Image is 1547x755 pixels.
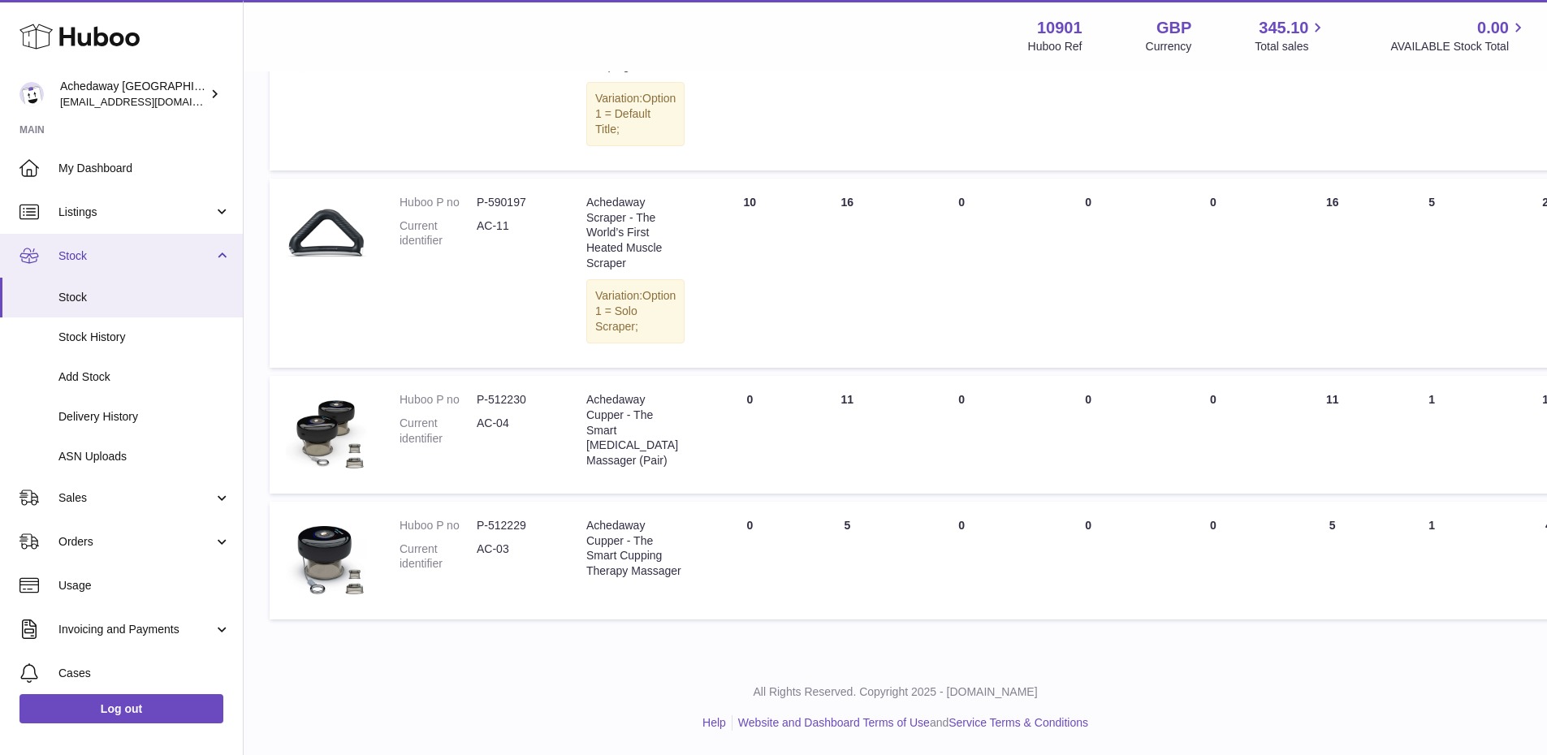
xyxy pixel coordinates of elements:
[1210,393,1216,406] span: 0
[400,541,477,572] dt: Current identifier
[477,541,554,572] dd: AC-03
[286,195,367,276] img: product image
[1027,502,1149,619] td: 0
[60,95,239,108] span: [EMAIL_ADDRESS][DOMAIN_NAME]
[896,376,1027,494] td: 0
[19,82,44,106] img: admin@newpb.co.uk
[58,666,231,681] span: Cases
[19,694,223,723] a: Log out
[896,179,1027,368] td: 0
[949,716,1088,729] a: Service Terms & Conditions
[1388,502,1476,619] td: 1
[702,716,726,729] a: Help
[798,502,896,619] td: 5
[896,502,1027,619] td: 0
[58,290,231,305] span: Stock
[798,376,896,494] td: 11
[1146,39,1192,54] div: Currency
[58,534,214,550] span: Orders
[1255,17,1327,54] a: 345.10 Total sales
[1277,179,1388,368] td: 16
[595,92,676,136] span: Option 1 = Default Title;
[1027,376,1149,494] td: 0
[58,449,231,464] span: ASN Uploads
[1255,39,1327,54] span: Total sales
[477,195,554,210] dd: P-590197
[738,716,930,729] a: Website and Dashboard Terms of Use
[58,161,231,176] span: My Dashboard
[58,369,231,385] span: Add Stock
[400,392,477,408] dt: Huboo P no
[58,490,214,506] span: Sales
[286,392,367,473] img: product image
[477,392,554,408] dd: P-512230
[1156,17,1191,39] strong: GBP
[400,518,477,533] dt: Huboo P no
[58,205,214,220] span: Listings
[400,195,477,210] dt: Huboo P no
[1037,17,1082,39] strong: 10901
[60,79,206,110] div: Achedaway [GEOGRAPHIC_DATA]
[257,684,1534,700] p: All Rights Reserved. Copyright 2025 - [DOMAIN_NAME]
[1277,376,1388,494] td: 11
[732,715,1088,731] li: and
[400,416,477,447] dt: Current identifier
[1259,17,1308,39] span: 345.10
[586,195,685,271] div: Achedaway Scraper - The World’s First Heated Muscle Scraper
[798,179,896,368] td: 16
[1277,502,1388,619] td: 5
[701,376,798,494] td: 0
[1390,17,1528,54] a: 0.00 AVAILABLE Stock Total
[586,82,685,146] div: Variation:
[595,289,676,333] span: Option 1 = Solo Scraper;
[586,518,685,580] div: Achedaway Cupper - The Smart Cupping Therapy Massager
[1388,376,1476,494] td: 1
[477,416,554,447] dd: AC-04
[586,392,685,468] div: Achedaway Cupper - The Smart [MEDICAL_DATA] Massager (Pair)
[58,330,231,345] span: Stock History
[1388,179,1476,368] td: 5
[58,622,214,637] span: Invoicing and Payments
[1477,17,1509,39] span: 0.00
[1210,196,1216,209] span: 0
[58,578,231,593] span: Usage
[58,409,231,425] span: Delivery History
[701,502,798,619] td: 0
[477,218,554,249] dd: AC-11
[286,518,367,599] img: product image
[1028,39,1082,54] div: Huboo Ref
[58,248,214,264] span: Stock
[1390,39,1528,54] span: AVAILABLE Stock Total
[701,179,798,368] td: 10
[1210,519,1216,532] span: 0
[1027,179,1149,368] td: 0
[477,518,554,533] dd: P-512229
[400,218,477,249] dt: Current identifier
[586,279,685,343] div: Variation:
